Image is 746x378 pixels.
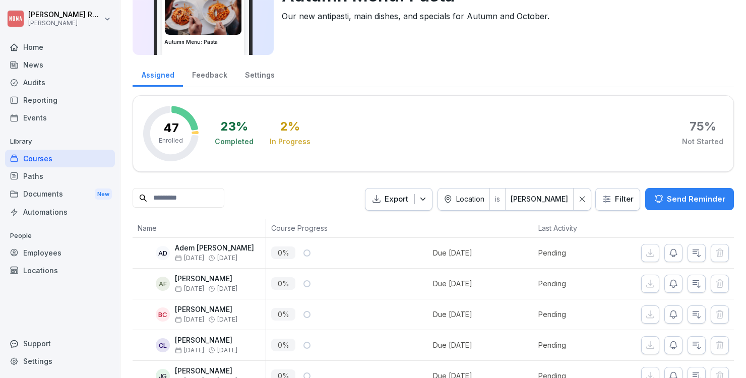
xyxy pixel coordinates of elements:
[5,185,115,204] div: Documents
[511,194,568,204] div: [PERSON_NAME]
[385,194,408,205] p: Export
[215,137,254,147] div: Completed
[138,223,261,233] p: Name
[538,340,617,350] p: Pending
[175,244,254,253] p: Adem [PERSON_NAME]
[538,309,617,320] p: Pending
[5,203,115,221] a: Automations
[602,194,634,204] div: Filter
[175,255,204,262] span: [DATE]
[175,367,237,375] p: [PERSON_NAME]
[156,277,170,291] div: AF
[433,247,472,258] div: Due [DATE]
[163,122,179,134] p: 47
[271,277,295,290] p: 0 %
[271,223,428,233] p: Course Progress
[236,61,283,87] a: Settings
[5,228,115,244] p: People
[5,109,115,127] a: Events
[433,309,472,320] div: Due [DATE]
[221,120,248,133] div: 23 %
[28,20,102,27] p: [PERSON_NAME]
[164,38,242,46] h3: Autumn Menu: Pasta
[5,262,115,279] a: Locations
[5,244,115,262] a: Employees
[217,255,237,262] span: [DATE]
[5,56,115,74] a: News
[159,136,183,145] p: Enrolled
[5,38,115,56] a: Home
[538,247,617,258] p: Pending
[5,91,115,109] a: Reporting
[217,285,237,292] span: [DATE]
[667,194,725,205] p: Send Reminder
[271,246,295,259] p: 0 %
[175,275,237,283] p: [PERSON_NAME]
[133,61,183,87] a: Assigned
[217,347,237,354] span: [DATE]
[156,307,170,322] div: BC
[5,150,115,167] a: Courses
[175,305,237,314] p: [PERSON_NAME]
[5,185,115,204] a: DocumentsNew
[271,308,295,321] p: 0 %
[183,61,236,87] a: Feedback
[28,11,102,19] p: [PERSON_NAME] Rondeux
[175,347,204,354] span: [DATE]
[596,188,640,210] button: Filter
[5,74,115,91] a: Audits
[682,137,723,147] div: Not Started
[645,188,734,210] button: Send Reminder
[156,246,170,260] div: AD
[433,278,472,289] div: Due [DATE]
[690,120,716,133] div: 75 %
[175,285,204,292] span: [DATE]
[95,188,112,200] div: New
[175,336,237,345] p: [PERSON_NAME]
[5,134,115,150] p: Library
[175,316,204,323] span: [DATE]
[433,340,472,350] div: Due [DATE]
[5,335,115,352] div: Support
[490,188,505,210] div: is
[365,188,432,211] button: Export
[5,167,115,185] a: Paths
[217,316,237,323] span: [DATE]
[538,278,617,289] p: Pending
[5,352,115,370] a: Settings
[271,339,295,351] p: 0 %
[280,120,300,133] div: 2 %
[282,10,726,22] p: Our new antipasti, main dishes, and specials for Autumn and October.
[538,223,612,233] p: Last Activity
[270,137,310,147] div: In Progress
[156,338,170,352] div: CL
